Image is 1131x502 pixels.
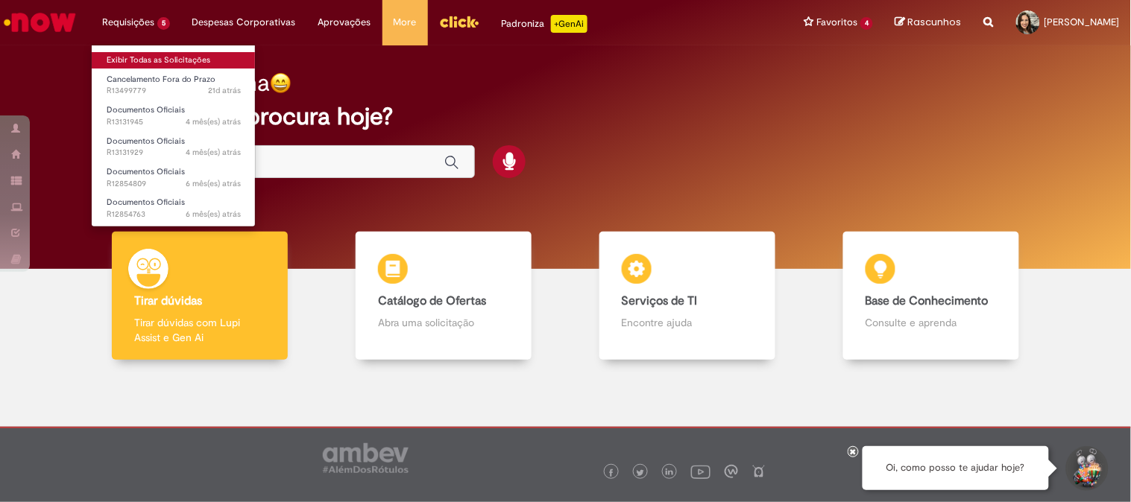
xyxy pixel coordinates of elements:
span: R13131929 [107,147,241,159]
a: Aberto R12854763 : Documentos Oficiais [92,194,256,222]
img: click_logo_yellow_360x200.png [439,10,479,33]
span: Documentos Oficiais [107,197,185,208]
a: Catálogo de Ofertas Abra uma solicitação [322,232,566,360]
span: 5 [157,17,170,30]
span: Rascunhos [908,15,962,29]
p: +GenAi [551,15,587,33]
a: Exibir Todas as Solicitações [92,52,256,69]
p: Encontre ajuda [622,315,753,330]
a: Base de Conhecimento Consulte e aprenda [809,232,1053,360]
img: logo_footer_naosei.png [752,465,766,478]
time: 05/06/2025 16:52:53 [186,147,241,158]
span: 4 mês(es) atrás [186,147,241,158]
a: Aberto R13499779 : Cancelamento Fora do Prazo [92,72,256,99]
div: Oi, como posso te ajudar hoje? [863,446,1049,490]
span: [PERSON_NAME] [1045,16,1120,28]
span: More [394,15,417,30]
a: Tirar dúvidas Tirar dúvidas com Lupi Assist e Gen Ai [78,232,322,360]
b: Base de Conhecimento [866,293,989,308]
time: 08/09/2025 17:06:27 [208,85,241,96]
img: logo_footer_ambev_rotulo_gray.png [323,443,409,473]
span: Despesas Corporativas [192,15,296,30]
img: logo_footer_facebook.png [608,469,615,477]
ul: Requisições [91,45,256,227]
a: Aberto R13131929 : Documentos Oficiais [92,133,256,161]
img: logo_footer_workplace.png [725,465,738,478]
p: Consulte e aprenda [866,315,997,330]
span: R13499779 [107,85,241,97]
a: Aberto R13131945 : Documentos Oficiais [92,102,256,130]
time: 26/03/2025 14:52:35 [186,178,241,189]
a: Aberto R12854809 : Documentos Oficiais [92,164,256,191]
a: Rascunhos [895,16,962,30]
span: Documentos Oficiais [107,166,185,177]
span: Documentos Oficiais [107,104,185,115]
span: R13131945 [107,116,241,128]
p: Abra uma solicitação [378,315,509,330]
span: 6 mês(es) atrás [186,209,241,220]
b: Tirar dúvidas [134,293,202,308]
a: Serviços de TI Encontre ajuda [566,232,810,360]
b: Catálogo de Ofertas [378,293,486,308]
span: Favoritos [816,15,857,30]
img: ServiceNow [1,7,78,37]
span: Aprovações [318,15,371,30]
div: Padroniza [502,15,587,33]
span: R12854809 [107,178,241,190]
span: Documentos Oficiais [107,136,185,147]
time: 05/06/2025 16:54:37 [186,116,241,127]
img: logo_footer_linkedin.png [666,468,673,477]
span: 4 [860,17,873,30]
img: logo_footer_youtube.png [691,462,711,481]
p: Tirar dúvidas com Lupi Assist e Gen Ai [134,315,265,345]
img: logo_footer_twitter.png [637,469,644,477]
span: Cancelamento Fora do Prazo [107,74,215,85]
h2: O que você procura hoje? [112,104,1018,130]
span: 6 mês(es) atrás [186,178,241,189]
button: Iniciar Conversa de Suporte [1064,446,1109,491]
b: Serviços de TI [622,293,698,308]
span: Requisições [102,15,154,30]
span: R12854763 [107,209,241,220]
span: 21d atrás [208,85,241,96]
img: happy-face.png [270,72,292,94]
span: 4 mês(es) atrás [186,116,241,127]
time: 26/03/2025 14:48:48 [186,209,241,220]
